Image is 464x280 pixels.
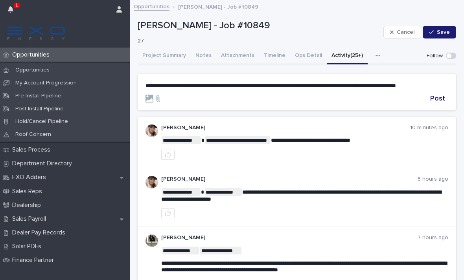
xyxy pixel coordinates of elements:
p: Solar PDFs [9,243,48,250]
p: Hold/Cancel Pipeline [9,118,74,125]
p: Dealership [9,201,47,209]
span: Post [430,95,445,102]
p: Department Directory [9,160,78,167]
p: Sales Reps [9,188,48,195]
img: FKS5r6ZBThi8E5hshIGi [6,26,66,41]
p: 5 hours ago [418,176,448,183]
p: My Account Progression [9,80,83,86]
button: Notes [191,48,216,64]
button: Project Summary [138,48,191,64]
p: [PERSON_NAME] [161,124,410,131]
p: Sales Process [9,146,57,154]
img: 9GXOCBJxTbtZz1moTHXc [145,176,158,188]
p: Finance Partner [9,256,60,264]
img: 9GXOCBJxTbtZz1moTHXc [145,124,158,137]
p: 27 [138,38,377,44]
p: EXO Adders [9,174,52,181]
p: 10 minutes ago [410,124,448,131]
p: Roof Concern [9,131,57,138]
p: 1 [15,3,18,8]
span: Cancel [397,29,414,35]
p: Opportunities [9,51,56,59]
p: Dealer Pay Records [9,229,72,236]
a: Opportunities [134,2,169,11]
button: Activity (25+) [327,48,368,64]
button: Cancel [383,26,421,38]
p: [PERSON_NAME] [161,234,418,241]
button: Timeline [259,48,290,64]
button: Post [427,95,448,102]
p: Follow [427,53,443,59]
p: Opportunities [9,67,56,73]
p: [PERSON_NAME] [161,176,418,183]
span: Save [437,29,450,35]
button: like this post [161,150,175,160]
p: Sales Payroll [9,215,52,223]
button: Attachments [216,48,259,64]
button: Ops Detail [290,48,327,64]
p: Post-Install Pipeline [9,106,70,112]
img: HLEkh3yDQU29nRww0uud [145,234,158,247]
p: [PERSON_NAME] - Job #10849 [138,20,380,31]
p: 7 hours ago [418,234,448,241]
button: Save [423,26,456,38]
p: [PERSON_NAME] - Job #10849 [178,2,258,11]
button: like this post [161,208,175,218]
p: Pre-Install Pipeline [9,93,68,99]
div: 1 [8,5,18,19]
